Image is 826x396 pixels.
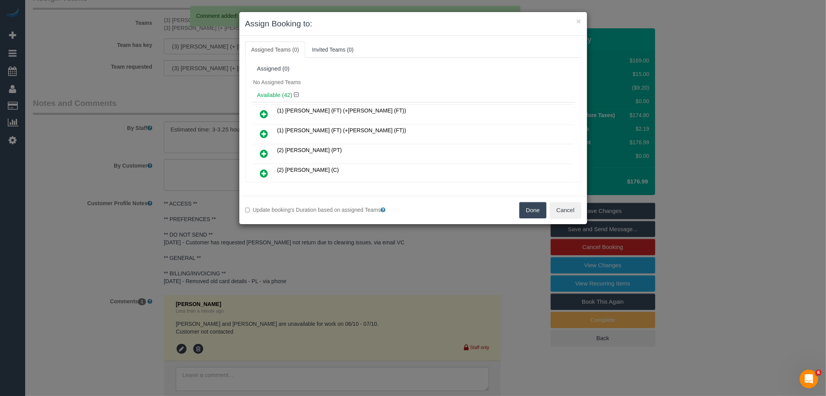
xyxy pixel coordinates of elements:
[519,202,546,218] button: Done
[277,167,339,173] span: (2) [PERSON_NAME] (C)
[800,370,818,388] iframe: Intercom live chat
[576,17,581,25] button: ×
[245,206,407,214] label: Update booking's Duration based on assigned Teams
[306,42,360,58] a: Invited Teams (0)
[245,208,250,213] input: Update booking's Duration based on assigned Teams
[550,202,581,218] button: Cancel
[277,147,342,153] span: (2) [PERSON_NAME] (PT)
[816,370,822,376] span: 6
[245,42,305,58] a: Assigned Teams (0)
[253,79,301,85] span: No Assigned Teams
[245,18,581,29] h3: Assign Booking to:
[277,107,406,114] span: (1) [PERSON_NAME] (FT) (+[PERSON_NAME] (FT))
[257,66,569,72] div: Assigned (0)
[257,92,569,99] h4: Available (42)
[277,127,406,133] span: (1) [PERSON_NAME] (FT) (+[PERSON_NAME] (FT))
